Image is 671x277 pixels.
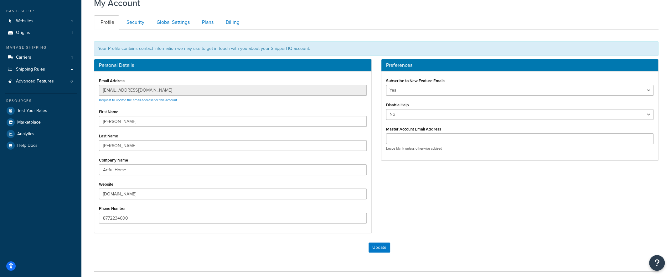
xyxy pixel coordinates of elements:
[219,15,245,29] a: Billing
[17,131,34,137] span: Analytics
[5,76,77,87] li: Advanced Features
[99,98,177,103] a: Request to update the email address for this account
[99,158,128,162] label: Company Name
[71,55,73,60] span: 1
[16,67,45,72] span: Shipping Rules
[5,45,77,50] div: Manage Shipping
[16,55,31,60] span: Carriers
[195,15,219,29] a: Plans
[386,127,441,131] label: Master Account Email Address
[94,41,658,56] div: Your Profile contains contact information we may use to get in touch with you about your ShipperH...
[5,27,77,39] a: Origins 1
[99,109,118,114] label: First Name
[150,15,195,29] a: Global Settings
[5,52,77,63] a: Carriers 1
[17,108,47,114] span: Test Your Rates
[5,140,77,151] a: Help Docs
[5,105,77,116] a: Test Your Rates
[17,143,38,148] span: Help Docs
[386,78,445,83] label: Subscribe to New Feature Emails
[99,62,367,68] h3: Personal Details
[5,52,77,63] li: Carriers
[5,27,77,39] li: Origins
[386,103,409,107] label: Disable Help
[16,30,30,35] span: Origins
[94,15,119,29] a: Profile
[71,19,73,24] span: 1
[386,146,654,151] p: Leave blank unless otherwise advised
[99,182,113,187] label: Website
[99,134,118,138] label: Last Name
[649,255,665,271] button: Open Resource Center
[99,78,125,83] label: Email Address
[386,62,654,68] h3: Preferences
[5,128,77,140] a: Analytics
[99,206,126,211] label: Phone Number
[369,242,390,253] button: Update
[120,15,149,29] a: Security
[5,64,77,75] a: Shipping Rules
[16,19,34,24] span: Websites
[71,30,73,35] span: 1
[16,79,54,84] span: Advanced Features
[5,98,77,104] div: Resources
[70,79,73,84] span: 0
[5,76,77,87] a: Advanced Features 0
[5,117,77,128] a: Marketplace
[17,120,41,125] span: Marketplace
[5,15,77,27] li: Websites
[5,15,77,27] a: Websites 1
[5,8,77,14] div: Basic Setup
